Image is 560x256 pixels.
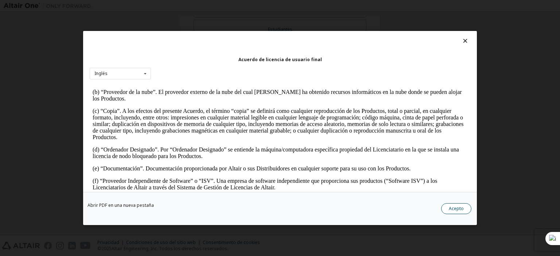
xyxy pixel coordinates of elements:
font: (c) “Copia”. A los efectos del presente Acuerdo, el término “copia” se definirá como cualquier re... [3,24,374,56]
font: (e) “Documentación”. Documentación proporcionada por Altair o sus Distribuidores en cualquier sop... [3,82,321,88]
font: (f) “Proveedor Independiente de Software” o “ISV”. Una empresa de software independiente que prop... [3,94,347,107]
font: (b) “Proveedor de la nube”. El proveedor externo de la nube del cual [PERSON_NAME] ha obtenido re... [3,5,372,18]
font: Acuerdo de licencia de usuario final [238,56,322,63]
button: Acepto [441,203,471,214]
a: Abrir PDF en una nueva pestaña [87,203,154,208]
font: Abrir PDF en una nueva pestaña [87,202,154,208]
font: (g) “Archivo de Registro de Licencia”. Un archivo informático que contiene información de uso de ... [3,113,356,126]
font: Acepto [449,205,464,212]
font: Inglés [94,70,108,76]
font: (d) “Ordenador Designado”. Por “Ordenador Designado” se entiende la máquina/computadora específic... [3,63,369,75]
